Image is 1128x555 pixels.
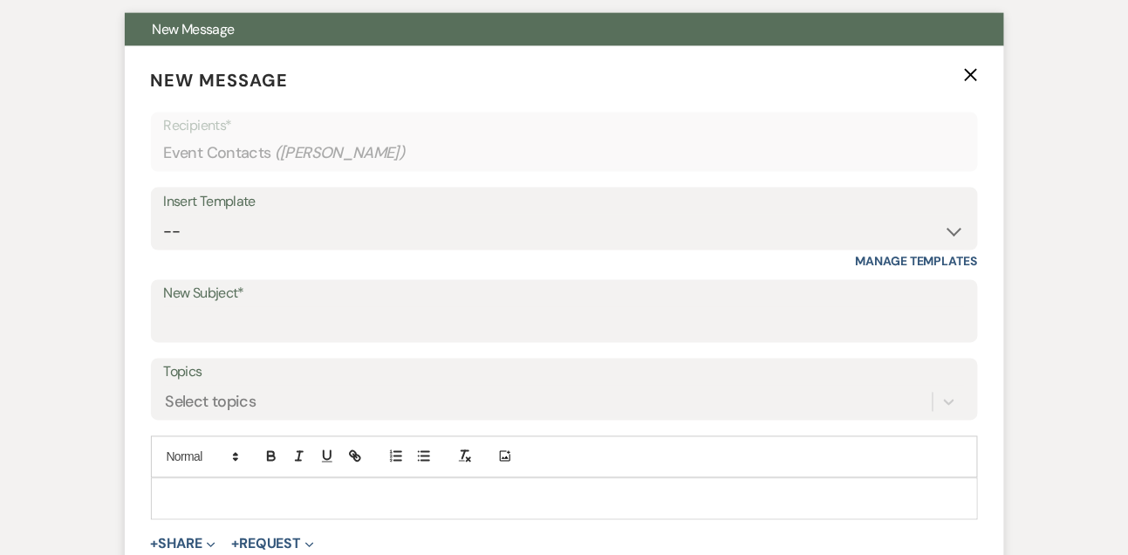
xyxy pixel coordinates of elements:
[275,141,406,165] span: ( [PERSON_NAME] )
[231,538,239,552] span: +
[164,189,965,215] div: Insert Template
[151,538,216,552] button: Share
[164,360,965,386] label: Topics
[153,20,235,38] span: New Message
[231,538,314,552] button: Request
[856,254,978,270] a: Manage Templates
[164,282,965,307] label: New Subject*
[166,390,256,414] div: Select topics
[151,538,159,552] span: +
[164,114,965,137] p: Recipients*
[164,136,965,170] div: Event Contacts
[151,69,289,92] span: New Message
